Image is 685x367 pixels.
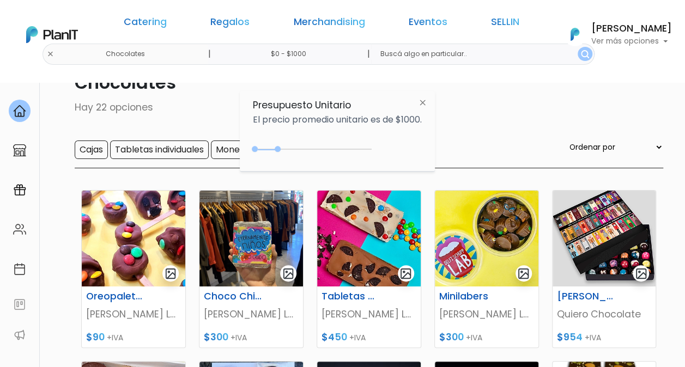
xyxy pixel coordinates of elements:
[439,307,534,321] p: [PERSON_NAME] LAB
[585,332,601,343] span: +IVA
[82,191,185,286] img: thumb_paletas.jpg
[563,22,587,46] img: PlanIt Logo
[47,51,54,58] img: close-6986928ebcb1d6c9903e3b54e860dbc4d054630f23adef3a32610726dff6a82b.svg
[371,44,594,65] input: Buscá algo en particular..
[399,267,412,280] img: gallery-light
[86,307,181,321] p: [PERSON_NAME] LAB
[635,267,647,280] img: gallery-light
[557,331,583,344] span: $954
[557,307,652,321] p: Quiero Chocolate
[591,38,672,45] p: Ver más opciones
[349,332,366,343] span: +IVA
[293,17,365,30] a: Merchandising
[317,191,421,286] img: thumb_barras.jpg
[13,328,26,341] img: partners-52edf745621dab592f3b2c58e3bca9d71375a7ef29c3b500c9f145b62cc070d4.svg
[322,331,347,344] span: $450
[199,190,304,348] a: gallery-light Choco Chiqui [PERSON_NAME] LAB $300 +IVA
[282,267,295,280] img: gallery-light
[552,190,657,348] a: gallery-light [PERSON_NAME] Quiero Chocolate $954 +IVA
[231,332,247,343] span: +IVA
[13,298,26,311] img: feedback-78b5a0c8f98aac82b08bfc38622c3050aee476f2c9584af64705fc4e61158814.svg
[553,191,656,286] img: thumb_caja_amistad.png
[208,47,210,60] p: |
[197,291,269,302] h6: Choco Chiqui
[13,223,26,236] img: people-662611757002400ad9ed0e3c099ab2801c6687ba6c219adb57efc949bc21e19d.svg
[22,70,663,96] p: Chocolates
[13,144,26,157] img: marketplace-4ceaa7011d94191e9ded77b95e3339b90024bf715f7c57f8cf31f2d8c509eaba.svg
[204,307,299,321] p: [PERSON_NAME] LAB
[26,26,78,43] img: PlanIt Logo
[315,291,387,302] h6: Tabletas Chocolate
[550,291,622,302] h6: [PERSON_NAME]
[81,190,186,348] a: gallery-light Oreopaletas [PERSON_NAME] LAB $90 +IVA
[439,331,464,344] span: $300
[253,115,422,124] p: El precio promedio unitario es de $1000.
[317,190,421,348] a: gallery-light Tabletas Chocolate [PERSON_NAME] LAB $450 +IVA
[56,10,157,32] div: ¿Necesitás ayuda?
[13,262,26,276] img: calendar-87d922413cdce8b2cf7b7f5f62616a5cf9e4887200fb71536465627b3292af00.svg
[210,17,250,30] a: Regalos
[517,267,530,280] img: gallery-light
[107,332,123,343] span: +IVA
[80,291,151,302] h6: Oreopaletas
[86,331,105,344] span: $90
[466,332,482,343] span: +IVA
[367,47,369,60] p: |
[434,190,539,348] a: gallery-light Minilabers [PERSON_NAME] LAB $300 +IVA
[199,191,303,286] img: thumb_d9431d_09d84f65f36d4c32b59a9acc13557662_mv2.png
[124,17,167,30] a: Catering
[165,267,177,280] img: gallery-light
[253,100,422,111] h6: Presupuesto Unitario
[556,20,672,48] button: PlanIt Logo [PERSON_NAME] Ver más opciones
[491,17,519,30] a: SELLIN
[204,331,228,344] span: $300
[581,50,589,58] img: search_button-432b6d5273f82d61273b3651a40e1bd1b912527efae98b1b7a1b2c0702e16a8d.svg
[433,291,505,302] h6: Minilabers
[435,191,538,286] img: thumb_Bombones.jpg
[409,17,447,30] a: Eventos
[322,307,416,321] p: [PERSON_NAME] LAB
[13,183,26,197] img: campaigns-02234683943229c281be62815700db0a1741e53638e28bf9629b52c665b00959.svg
[75,140,108,159] input: Cajas
[13,105,26,118] img: home-e721727adea9d79c4d83392d1f703f7f8bce08238fde08b1acbfd93340b81755.svg
[413,93,433,113] img: close-6986928ebcb1d6c9903e3b54e860dbc4d054630f23adef3a32610726dff6a82b.svg
[110,140,209,159] input: Tabletas individuales
[591,24,672,34] h6: [PERSON_NAME]
[211,140,260,159] input: Monedas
